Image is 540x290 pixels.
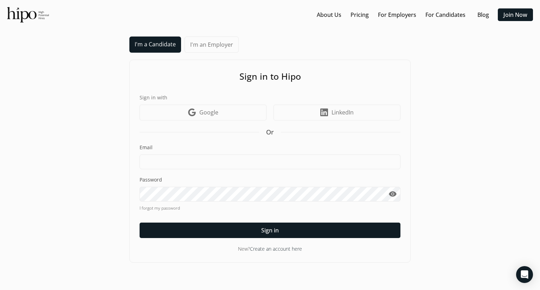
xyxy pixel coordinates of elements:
[140,176,400,183] label: Password
[332,108,354,117] span: LinkedIn
[261,226,279,235] span: Sign in
[140,144,400,151] label: Email
[472,8,494,21] button: Blog
[498,8,533,21] button: Join Now
[314,8,344,21] button: About Us
[199,108,218,117] span: Google
[140,223,400,238] button: Sign in
[317,11,341,19] a: About Us
[185,37,239,53] a: I'm an Employer
[274,105,400,120] a: LinkedIn
[140,105,266,120] a: Google
[388,190,397,198] span: visibility
[503,11,527,19] a: Join Now
[140,70,400,83] h1: Sign in to Hipo
[425,11,465,19] a: For Candidates
[423,8,468,21] button: For Candidates
[477,11,489,19] a: Blog
[378,11,416,19] a: For Employers
[140,94,400,101] label: Sign in with
[516,266,533,283] div: Open Intercom Messenger
[129,37,181,53] a: I'm a Candidate
[266,127,274,137] span: Or
[351,11,369,19] a: Pricing
[7,7,49,22] img: official-logo
[140,205,400,211] a: I forgot my password
[375,8,419,21] button: For Employers
[250,245,302,252] a: Create an account here
[348,8,372,21] button: Pricing
[140,245,400,252] div: New?
[385,187,400,202] button: visibility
